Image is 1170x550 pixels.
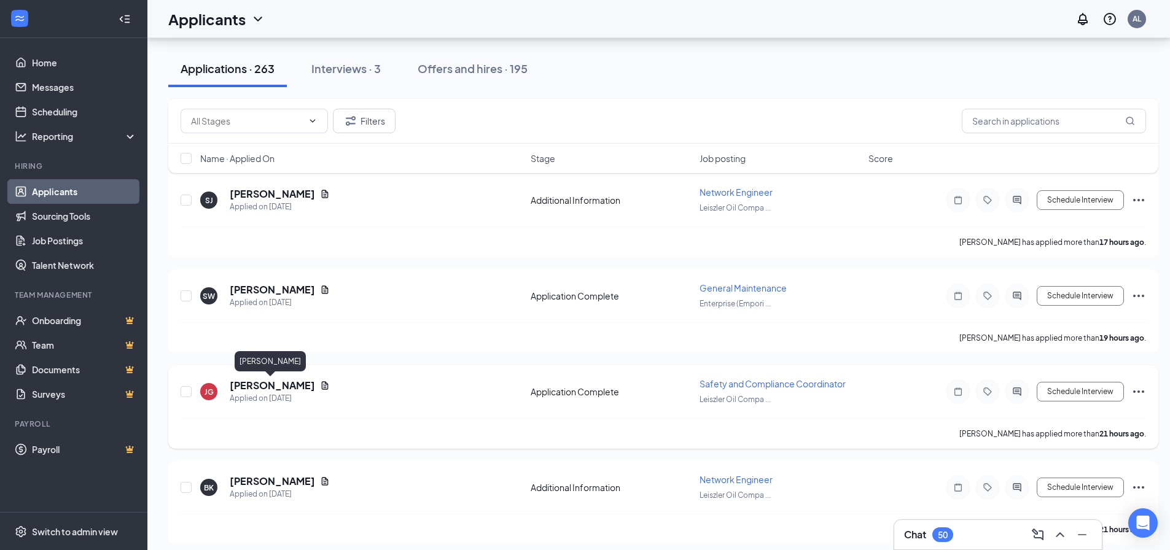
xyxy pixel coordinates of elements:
[32,308,137,333] a: OnboardingCrown
[251,12,265,26] svg: ChevronDown
[531,385,692,398] div: Application Complete
[119,13,131,25] svg: Collapse
[980,291,995,301] svg: Tag
[308,116,318,126] svg: ChevronDown
[32,525,118,538] div: Switch to admin view
[1099,333,1144,343] b: 19 hours ago
[32,333,137,357] a: TeamCrown
[531,290,692,302] div: Application Complete
[700,299,771,308] span: Enterprise (Empori ...
[1133,14,1141,24] div: AL
[32,75,137,99] a: Messages
[15,525,27,538] svg: Settings
[980,195,995,205] svg: Tag
[32,50,137,75] a: Home
[951,387,965,397] svg: Note
[980,482,995,492] svg: Tag
[32,382,137,406] a: SurveysCrown
[531,152,555,165] span: Stage
[200,152,275,165] span: Name · Applied On
[1131,193,1146,207] svg: Ellipses
[320,381,330,390] svg: Document
[205,387,214,397] div: JG
[230,379,315,392] h5: [PERSON_NAME]
[1099,429,1144,438] b: 21 hours ago
[980,387,995,397] svg: Tag
[15,419,135,429] div: Payroll
[700,152,746,165] span: Job posting
[700,490,771,500] span: Leiszler Oil Compa ...
[32,437,137,462] a: PayrollCrown
[230,187,315,201] h5: [PERSON_NAME]
[1099,525,1144,534] b: 21 hours ago
[320,189,330,199] svg: Document
[230,392,330,405] div: Applied on [DATE]
[959,428,1146,439] p: [PERSON_NAME] has applied more than .
[230,488,330,500] div: Applied on [DATE]
[700,203,771,212] span: Leiszler Oil Compa ...
[1010,482,1024,492] svg: ActiveChat
[205,195,213,206] div: SJ
[1028,525,1048,544] button: ComposeMessage
[700,282,787,293] span: General Maintenance
[418,61,528,76] div: Offers and hires · 195
[15,130,27,142] svg: Analysis
[32,179,137,204] a: Applicants
[531,194,692,206] div: Additional Information
[868,152,893,165] span: Score
[1128,508,1158,538] div: Open Intercom Messenger
[938,530,948,540] div: 50
[1053,527,1067,542] svg: ChevronUp
[203,291,215,301] div: SW
[320,476,330,486] svg: Document
[14,12,26,25] svg: WorkstreamLogo
[951,482,965,492] svg: Note
[1037,286,1124,306] button: Schedule Interview
[1131,384,1146,399] svg: Ellipses
[204,482,214,493] div: BK
[1037,478,1124,497] button: Schedule Interview
[15,161,135,171] div: Hiring
[1075,527,1090,542] svg: Minimize
[15,290,135,300] div: Team Management
[230,296,330,309] div: Applied on [DATE]
[311,61,381,76] div: Interviews · 3
[700,395,771,404] span: Leiszler Oil Compa ...
[181,61,275,76] div: Applications · 263
[951,195,965,205] svg: Note
[700,378,846,389] span: Safety and Compliance Coordinator
[333,109,396,133] button: Filter Filters
[962,109,1146,133] input: Search in applications
[1010,195,1024,205] svg: ActiveChat
[1010,387,1024,397] svg: ActiveChat
[531,481,692,494] div: Additional Information
[959,237,1146,247] p: [PERSON_NAME] has applied more than .
[1072,525,1092,544] button: Minimize
[1131,480,1146,495] svg: Ellipses
[1102,12,1117,26] svg: QuestionInfo
[168,9,246,29] h1: Applicants
[1099,238,1144,247] b: 17 hours ago
[32,204,137,228] a: Sourcing Tools
[230,201,330,213] div: Applied on [DATE]
[1075,12,1090,26] svg: Notifications
[1125,116,1135,126] svg: MagnifyingGlass
[1131,289,1146,303] svg: Ellipses
[904,528,926,541] h3: Chat
[320,285,330,295] svg: Document
[230,283,315,296] h5: [PERSON_NAME]
[32,99,137,124] a: Scheduling
[1031,527,1045,542] svg: ComposeMessage
[951,291,965,301] svg: Note
[191,114,303,128] input: All Stages
[700,474,773,485] span: Network Engineer
[32,228,137,253] a: Job Postings
[343,114,358,128] svg: Filter
[1010,291,1024,301] svg: ActiveChat
[1050,525,1070,544] button: ChevronUp
[32,130,138,142] div: Reporting
[32,253,137,277] a: Talent Network
[700,187,773,198] span: Network Engineer
[1037,190,1124,210] button: Schedule Interview
[959,333,1146,343] p: [PERSON_NAME] has applied more than .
